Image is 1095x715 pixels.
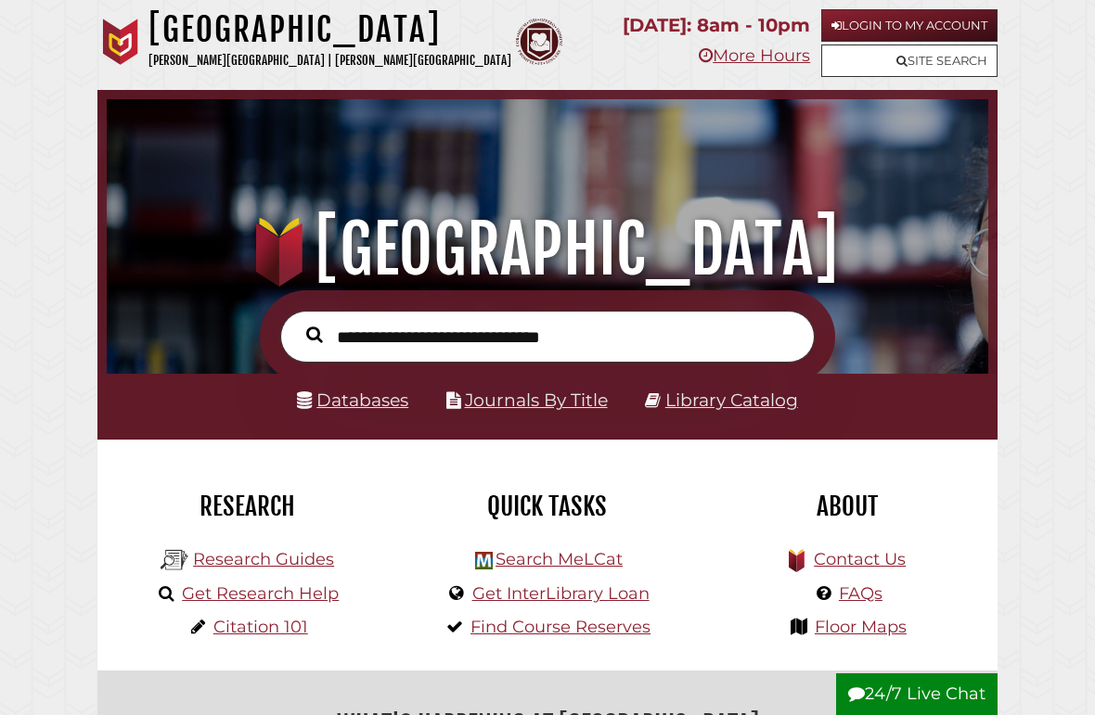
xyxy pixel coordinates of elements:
[814,549,906,569] a: Contact Us
[111,491,383,522] h2: Research
[815,617,907,637] a: Floor Maps
[297,323,332,348] button: Search
[475,552,493,569] img: Hekman Library Logo
[699,45,810,66] a: More Hours
[821,9,998,42] a: Login to My Account
[496,549,623,569] a: Search MeLCat
[411,491,683,522] h2: Quick Tasks
[213,617,308,637] a: Citation 101
[182,583,339,604] a: Get Research Help
[297,389,408,411] a: Databases
[821,45,998,77] a: Site Search
[839,583,882,604] a: FAQs
[712,491,984,522] h2: About
[148,9,511,50] h1: [GEOGRAPHIC_DATA]
[472,583,650,604] a: Get InterLibrary Loan
[470,617,651,637] a: Find Course Reserves
[623,9,810,42] p: [DATE]: 8am - 10pm
[161,546,188,574] img: Hekman Library Logo
[97,19,144,65] img: Calvin University
[148,50,511,71] p: [PERSON_NAME][GEOGRAPHIC_DATA] | [PERSON_NAME][GEOGRAPHIC_DATA]
[123,209,973,290] h1: [GEOGRAPHIC_DATA]
[306,326,323,344] i: Search
[193,549,334,569] a: Research Guides
[516,19,562,65] img: Calvin Theological Seminary
[465,389,608,411] a: Journals By Title
[665,389,798,411] a: Library Catalog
